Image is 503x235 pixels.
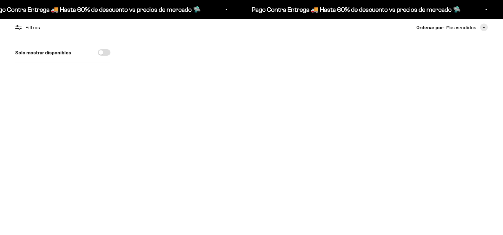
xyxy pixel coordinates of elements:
div: Filtros [15,23,110,31]
span: Más vendidos [446,23,476,31]
label: Solo mostrar disponibles [15,48,71,57]
button: Más vendidos [446,23,488,31]
p: Pago Contra Entrega 🚚 Hasta 60% de descuento vs precios de mercado 🛸 [151,4,360,15]
span: Ordenar por: [416,23,445,31]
